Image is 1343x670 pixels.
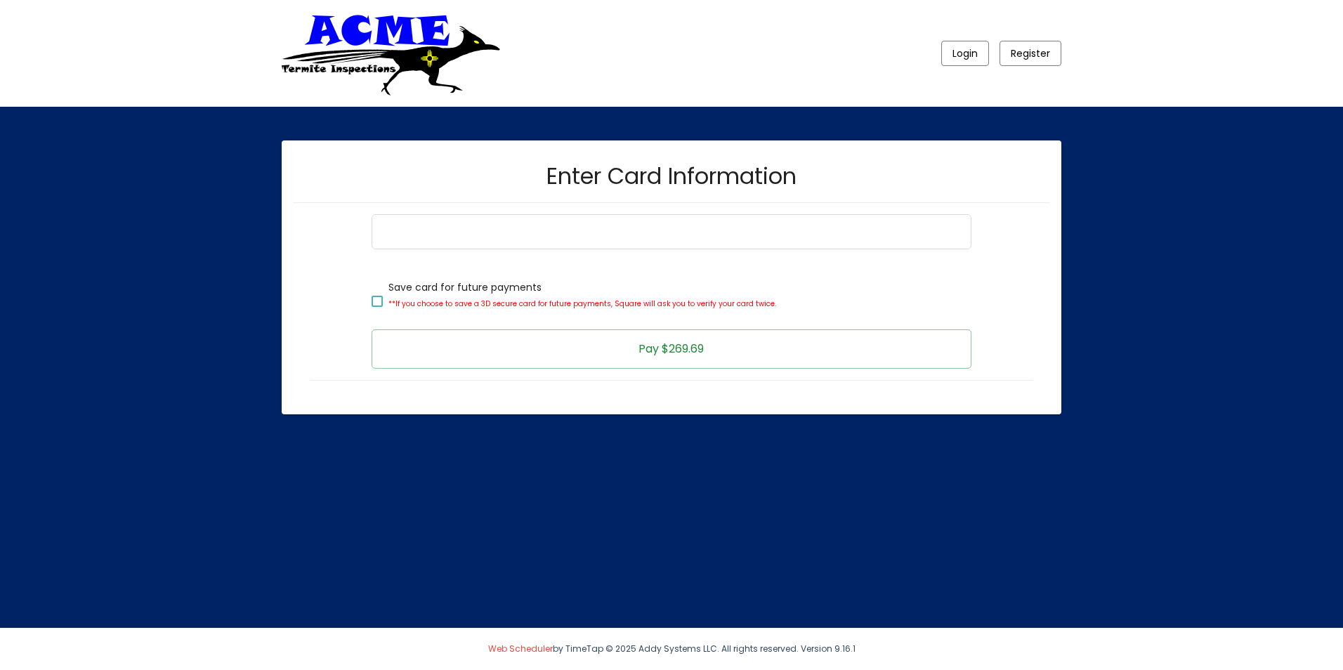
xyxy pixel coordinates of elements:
a: Web Scheduler [488,643,553,655]
button: Login [941,41,989,66]
p: **If you choose to save a 3D secure card for future payments, Square will ask you to verify your ... [388,296,776,313]
span: Pay $269.69 [638,341,704,357]
button: Pay $269.69 [372,329,971,369]
span: Register [1011,46,1050,60]
h2: Enter Card Information [546,165,797,188]
span: Save card for future payments [388,279,776,324]
div: by TimeTap © 2025 Addy Systems LLC. All rights reserved. Version 9.16.1 [271,628,1072,670]
button: Register [1000,41,1061,66]
iframe: Secure Credit Card Form [372,215,970,249]
span: Login [952,46,978,60]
